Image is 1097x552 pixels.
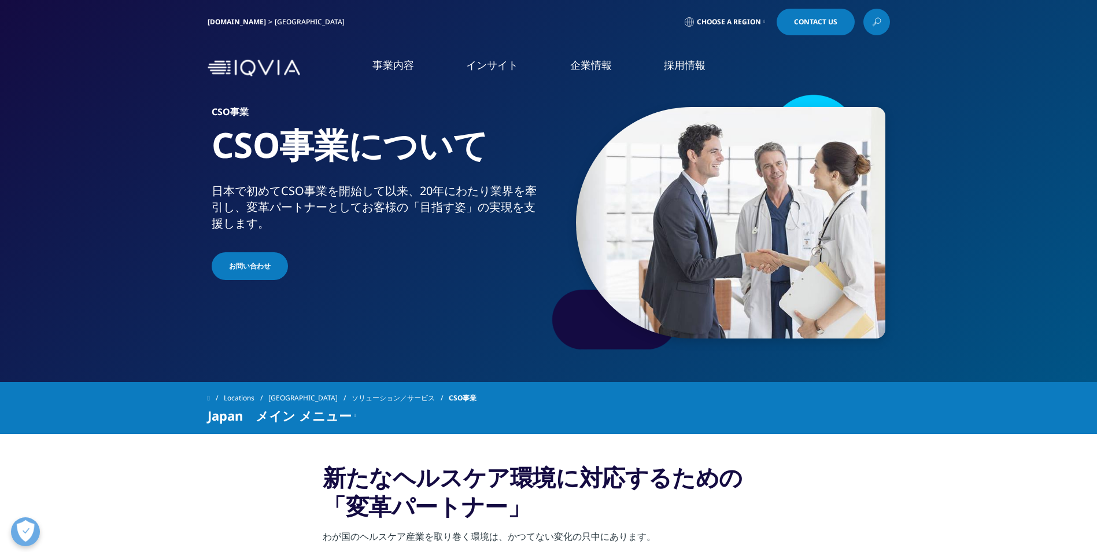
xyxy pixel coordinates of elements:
[794,19,837,25] span: Contact Us
[224,388,268,409] a: Locations
[11,517,40,546] button: 優先設定センターを開く
[777,9,855,35] a: Contact Us
[305,41,890,95] nav: Primary
[212,183,544,231] div: 日本で初めてCSO事業を開始して以来、20年にわたり業界を牽引し、変革パートナーとしてお客様の「目指す姿」の実現を支援します。
[576,107,885,338] img: 035_meeting-in-medical-office.jpg
[229,261,271,271] span: お問い合わせ
[352,388,449,409] a: ソリューション／サービス
[208,409,352,422] span: Japan メイン メニュー
[275,17,349,27] div: [GEOGRAPHIC_DATA]
[570,58,612,72] a: 企業情報
[466,58,518,72] a: インサイト
[208,17,266,27] a: [DOMAIN_NAME]
[212,123,544,183] h1: CSO事業について
[323,529,774,550] p: わが国のヘルスケア産業を取り巻く環境は、かつてない変化の只中にあります。
[323,463,774,529] h3: 新たなヘルスケア環境に対応するための「変革パートナー」
[268,388,352,409] a: [GEOGRAPHIC_DATA]
[664,58,706,72] a: 採用情報
[212,107,544,123] h6: CSO事業
[372,58,414,72] a: 事業内容
[212,252,288,280] a: お問い合わせ
[697,17,761,27] span: Choose a Region
[449,388,477,409] span: CSO事業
